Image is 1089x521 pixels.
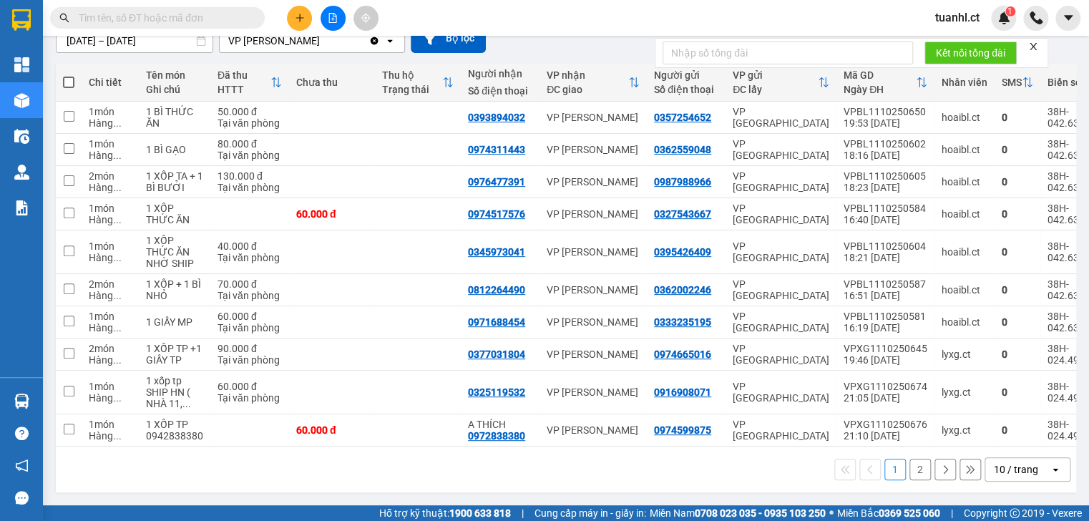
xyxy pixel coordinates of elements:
div: 1 BÌ THỨC ĂN [146,106,203,129]
button: Bộ lọc [411,24,486,53]
div: 16:19 [DATE] [844,322,927,333]
div: Hàng thông thường [89,322,132,333]
div: Người nhận [468,68,532,79]
div: 18:21 [DATE] [844,252,927,263]
span: ... [113,290,122,301]
button: file-add [321,6,346,31]
div: 60.000 đ [296,208,368,220]
div: VP [PERSON_NAME] [547,386,640,398]
img: warehouse-icon [14,93,29,108]
div: Tại văn phòng [218,392,282,404]
div: 2 món [89,278,132,290]
div: 0 [1002,349,1033,360]
span: Hỗ trợ kỹ thuật: [379,505,511,521]
div: 1 món [89,203,132,214]
span: aim [361,13,371,23]
span: ⚪️ [829,510,834,516]
button: Kết nối tổng đài [924,42,1017,64]
span: | [522,505,524,521]
div: 1 XỐP TP +1 GIÂY TP [146,343,203,366]
div: 0972838380 [468,430,525,442]
div: Số điện thoại [468,85,532,97]
button: caret-down [1055,6,1080,31]
div: Tại văn phòng [218,252,282,263]
img: dashboard-icon [14,57,29,72]
span: message [15,491,29,505]
div: 1 món [89,311,132,322]
div: Thu hộ [382,69,442,81]
div: A THÍCH [468,419,532,430]
div: VP [GEOGRAPHIC_DATA] [733,203,829,225]
span: tuanhl.ct [924,9,991,26]
div: VP [PERSON_NAME] [547,208,640,220]
span: ... [113,214,122,225]
div: hoaibl.ct [942,176,987,188]
span: search [59,13,69,23]
div: 50.000 đ [218,106,282,117]
span: Cung cấp máy in - giấy in: [534,505,646,521]
span: notification [15,459,29,472]
div: 0942838380 [146,430,203,442]
div: 0 [1002,386,1033,398]
div: 16:51 [DATE] [844,290,927,301]
div: 70.000 đ [218,278,282,290]
div: Trạng thái [382,84,442,95]
div: hoaibl.ct [942,208,987,220]
div: Chi tiết [89,77,132,88]
div: 40.000 đ [218,240,282,252]
div: VP [PERSON_NAME] [547,112,640,123]
div: 0345973041 [468,246,525,258]
img: warehouse-icon [14,394,29,409]
span: ... [113,430,122,442]
div: VP [GEOGRAPHIC_DATA] [733,278,829,301]
div: HTTT [218,84,270,95]
div: 0976477391 [468,176,525,188]
div: hoaibl.ct [942,112,987,123]
div: 18:16 [DATE] [844,150,927,161]
div: 1 món [89,240,132,252]
div: 0333235195 [654,316,711,328]
div: 60.000 đ [218,311,282,322]
div: VP [GEOGRAPHIC_DATA] [733,311,829,333]
div: 80.000 đ [218,138,282,150]
div: Hàng thông thường [89,150,132,161]
div: 1 GIẤY MP [146,316,203,328]
sup: 1 [1005,6,1015,16]
div: VPBL1110250605 [844,170,927,182]
div: 0974311443 [468,144,525,155]
div: VP [GEOGRAPHIC_DATA] [733,240,829,263]
button: plus [287,6,312,31]
div: lyxg.ct [942,424,987,436]
div: VPXG1110250676 [844,419,927,430]
div: 0 [1002,112,1033,123]
img: solution-icon [14,200,29,215]
div: Tên món [146,69,203,81]
div: Người gửi [654,69,718,81]
th: Toggle SortBy [995,64,1040,102]
div: 0 [1002,208,1033,220]
th: Toggle SortBy [726,64,836,102]
div: 21:10 [DATE] [844,430,927,442]
div: VP [GEOGRAPHIC_DATA] [733,106,829,129]
input: Selected VP Hoàng Liệt. [321,34,323,48]
div: Hàng thông thường [89,354,132,366]
div: VPXG1110250645 [844,343,927,354]
th: Toggle SortBy [375,64,461,102]
div: 2 món [89,170,132,182]
div: 0362559048 [654,144,711,155]
button: 2 [909,459,931,480]
div: VPXG1110250674 [844,381,927,392]
div: VP [GEOGRAPHIC_DATA] [733,419,829,442]
div: VPBL1110250584 [844,203,927,214]
img: phone-icon [1030,11,1042,24]
div: SHIP HN ( NHÀ 11, NGÁCH 10, NGÕ 30 PHAN ĐÌNH GIÓT, PHƯƠNG LIỆT, THANH XUÂN, HÀ NỘI) [146,386,203,409]
button: aim [353,6,379,31]
div: 1 XỐP TP [146,419,203,430]
span: file-add [328,13,338,23]
span: Miền Bắc [837,505,940,521]
img: warehouse-icon [14,129,29,144]
div: Tại văn phòng [218,150,282,161]
div: VP gửi [733,69,818,81]
div: hoaibl.ct [942,144,987,155]
div: Ghi chú [146,84,203,95]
